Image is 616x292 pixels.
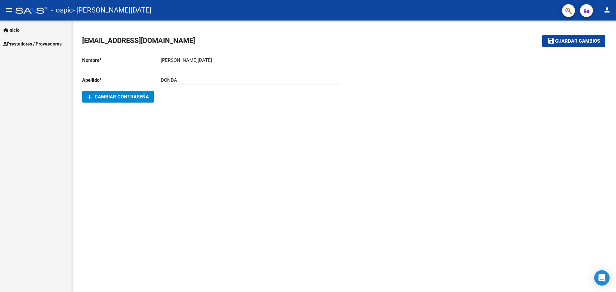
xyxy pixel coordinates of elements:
[86,93,93,101] mat-icon: add
[3,40,62,47] span: Prestadores / Proveedores
[82,37,195,45] span: [EMAIL_ADDRESS][DOMAIN_NAME]
[555,38,600,44] span: Guardar cambios
[87,94,149,100] span: Cambiar Contraseña
[542,35,605,47] button: Guardar cambios
[82,77,161,84] p: Apellido
[603,6,611,14] mat-icon: person
[82,57,161,64] p: Nombre
[547,37,555,45] mat-icon: save
[5,6,13,14] mat-icon: menu
[73,3,151,17] span: - [PERSON_NAME][DATE]
[594,270,610,286] div: Open Intercom Messenger
[3,27,20,34] span: Inicio
[82,91,154,103] button: Cambiar Contraseña
[51,3,73,17] span: - ospic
